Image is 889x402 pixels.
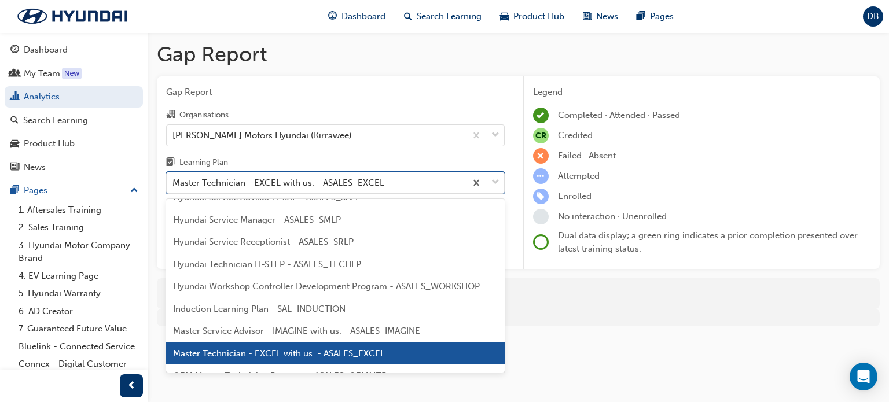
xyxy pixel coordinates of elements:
div: Legend [533,86,871,99]
a: Dashboard [5,39,143,61]
span: Credited [558,130,593,141]
img: Trak [6,4,139,28]
div: There are no learners to run this report against. [157,278,880,309]
span: learningRecordVerb_NONE-icon [533,209,549,224]
span: up-icon [130,183,138,198]
span: guage-icon [328,9,337,24]
span: Enrolled [558,191,592,201]
span: news-icon [583,9,592,24]
span: learningRecordVerb_COMPLETE-icon [533,108,549,123]
div: Organisations [179,109,229,121]
span: learningRecordVerb_FAIL-icon [533,148,549,164]
a: Analytics [5,86,143,108]
a: My Team [5,63,143,84]
span: Hyundai Workshop Controller Development Program - ASALES_WORKSHOP [173,281,480,292]
a: guage-iconDashboard [319,5,395,28]
span: Pages [650,10,674,23]
button: DashboardMy TeamAnalyticsSearch LearningProduct HubNews [5,37,143,180]
div: News [24,161,46,174]
a: pages-iconPages [627,5,683,28]
span: guage-icon [10,45,19,56]
button: Pages [5,180,143,201]
span: learningRecordVerb_ENROLL-icon [533,189,549,204]
div: Master Technician - EXCEL with us. - ASALES_EXCEL [172,176,384,190]
a: 2. Sales Training [14,219,143,237]
span: learningplan-icon [166,158,175,168]
span: prev-icon [127,379,136,393]
div: Dashboard [24,43,68,57]
a: Search Learning [5,110,143,131]
div: Product Hub [24,137,75,150]
span: null-icon [533,128,549,143]
h1: Gap Report [157,42,880,67]
span: car-icon [500,9,509,24]
span: Dashboard [341,10,385,23]
span: Induction Learning Plan - SAL_INDUCTION [173,304,346,314]
div: [PERSON_NAME] Motors Hyundai (Kirrawee) [172,128,352,142]
div: My Team [24,67,60,80]
span: organisation-icon [166,110,175,120]
span: down-icon [491,128,499,143]
span: pages-icon [637,9,645,24]
span: Master Technician - EXCEL with us. - ASALES_EXCEL [173,348,385,359]
span: News [596,10,618,23]
span: Attempted [558,171,600,181]
span: OEM Master Technician Program - ASALES_OEMMTP [173,370,387,381]
span: Master Service Advisor - IMAGINE with us. - ASALES_IMAGINE [173,326,420,336]
a: 3. Hyundai Motor Company Brand [14,237,143,267]
a: 1. Aftersales Training [14,201,143,219]
span: Product Hub [513,10,564,23]
div: Tooltip anchor [62,68,82,79]
a: search-iconSearch Learning [395,5,491,28]
a: 7. Guaranteed Future Value [14,320,143,338]
span: down-icon [491,175,499,190]
span: Dual data display; a green ring indicates a prior completion presented over latest training status. [558,230,858,254]
span: Hyundai Service Manager - ASALES_SMLP [173,215,341,225]
span: news-icon [10,163,19,173]
a: News [5,157,143,178]
span: pages-icon [10,186,19,196]
span: Gap Report [166,86,505,99]
a: 6. AD Creator [14,303,143,320]
span: car-icon [10,139,19,149]
span: people-icon [10,69,19,79]
span: chart-icon [10,92,19,102]
span: Hyundai Technician H-STEP - ASALES_TECHLP [173,259,361,270]
div: Pages [24,184,47,197]
div: Learning Plan [179,157,228,168]
span: search-icon [404,9,412,24]
span: Completed · Attended · Passed [558,110,680,120]
span: Failed · Absent [558,150,616,161]
a: Bluelink - Connected Service [14,338,143,356]
span: Search Learning [417,10,482,23]
div: Search Learning [23,114,88,127]
div: Open Intercom Messenger [850,363,877,390]
a: news-iconNews [574,5,627,28]
a: Product Hub [5,133,143,154]
a: car-iconProduct Hub [491,5,574,28]
span: search-icon [10,116,19,126]
span: learningRecordVerb_ATTEMPT-icon [533,168,549,184]
a: 5. Hyundai Warranty [14,285,143,303]
a: Connex - Digital Customer Experience Management [14,355,143,386]
span: DB [867,10,879,23]
a: 4. EV Learning Page [14,267,143,285]
button: DB [863,6,883,27]
span: No interaction · Unenrolled [558,211,667,222]
span: Hyundai Service Receptionist - ASALES_SRLP [173,237,354,247]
